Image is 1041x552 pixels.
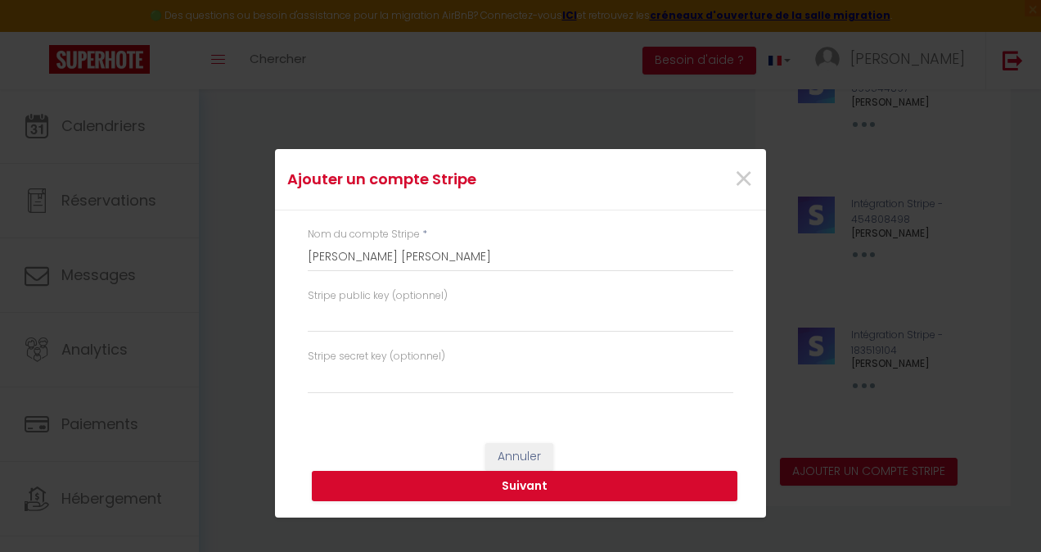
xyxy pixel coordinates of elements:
label: Stripe secret key (optionnel) [308,349,445,364]
label: Stripe public key (optionnel) [308,288,448,304]
button: Suivant [312,471,737,502]
button: Ouvrir le widget de chat LiveChat [13,7,62,56]
button: Close [733,162,754,197]
h4: Ajouter un compte Stripe [287,168,591,191]
span: × [733,155,754,204]
label: Nom du compte Stripe [308,227,420,242]
button: Annuler [485,443,553,471]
